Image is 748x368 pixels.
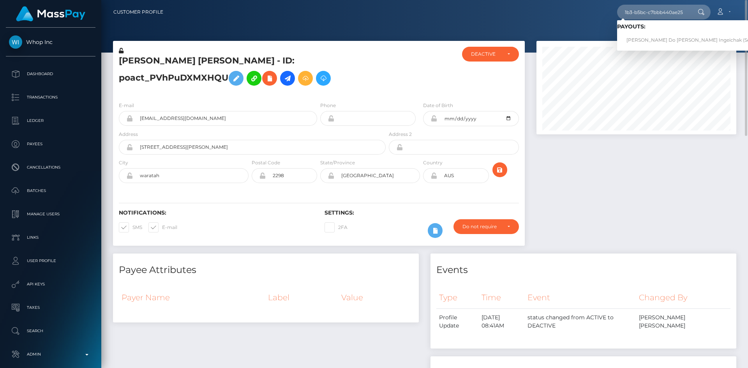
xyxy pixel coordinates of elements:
[6,88,95,107] a: Transactions
[16,6,85,21] img: MassPay Logo
[6,134,95,154] a: Payees
[9,349,92,360] p: Admin
[436,263,730,277] h4: Events
[6,345,95,364] a: Admin
[119,287,265,308] th: Payer Name
[479,287,524,308] th: Time
[9,302,92,313] p: Taxes
[6,158,95,177] a: Cancellations
[6,228,95,247] a: Links
[6,204,95,224] a: Manage Users
[436,287,479,308] th: Type
[453,219,519,234] button: Do not require
[9,68,92,80] p: Dashboard
[325,222,348,232] label: 2FA
[6,321,95,341] a: Search
[525,287,636,308] th: Event
[339,287,413,308] th: Value
[113,4,163,20] a: Customer Profile
[119,263,413,277] h4: Payee Attributes
[636,287,730,308] th: Changed By
[325,210,519,216] h6: Settings:
[119,210,313,216] h6: Notifications:
[9,138,92,150] p: Payees
[148,222,177,232] label: E-mail
[9,325,92,337] p: Search
[280,71,295,86] a: Initiate Payout
[9,35,22,49] img: Whop Inc
[320,102,336,109] label: Phone
[119,131,138,138] label: Address
[252,159,280,166] label: Postal Code
[617,5,690,19] input: Search...
[462,224,501,230] div: Do not require
[9,255,92,267] p: User Profile
[6,275,95,294] a: API Keys
[6,298,95,317] a: Taxes
[9,185,92,197] p: Batches
[389,131,412,138] label: Address 2
[423,102,453,109] label: Date of Birth
[525,308,636,335] td: status changed from ACTIVE to DEACTIVE
[9,208,92,220] p: Manage Users
[6,111,95,130] a: Ledger
[6,64,95,84] a: Dashboard
[9,115,92,127] p: Ledger
[9,92,92,103] p: Transactions
[265,287,339,308] th: Label
[462,47,519,62] button: DEACTIVE
[119,102,134,109] label: E-mail
[479,308,524,335] td: [DATE] 08:41AM
[119,159,128,166] label: City
[320,159,355,166] label: State/Province
[9,162,92,173] p: Cancellations
[471,51,501,57] div: DEACTIVE
[6,39,95,46] span: Whop Inc
[119,222,142,232] label: SMS
[9,278,92,290] p: API Keys
[9,232,92,243] p: Links
[636,308,730,335] td: [PERSON_NAME] [PERSON_NAME]
[6,251,95,271] a: User Profile
[119,55,381,90] h5: [PERSON_NAME] [PERSON_NAME] - ID: poact_PVhPuDXMXHQU
[6,181,95,201] a: Batches
[436,308,479,335] td: Profile Update
[423,159,443,166] label: Country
